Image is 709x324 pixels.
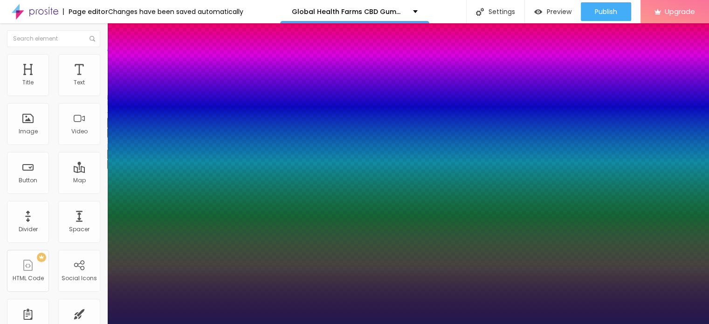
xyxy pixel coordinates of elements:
div: Map [73,177,86,184]
button: Publish [581,2,631,21]
span: Preview [547,8,571,15]
div: Divider [19,226,38,233]
div: Social Icons [62,275,97,282]
div: Image [19,128,38,135]
span: Publish [595,8,617,15]
span: Upgrade [665,7,695,15]
div: Button [19,177,37,184]
img: Icone [89,36,95,41]
button: Preview [525,2,581,21]
p: Global Health Farms CBD Gummies US [292,8,406,15]
div: HTML Code [13,275,44,282]
div: Title [22,79,34,86]
div: Spacer [69,226,89,233]
div: Changes have been saved automatically [108,8,243,15]
img: Icone [476,8,484,16]
div: Text [74,79,85,86]
img: view-1.svg [534,8,542,16]
div: Video [71,128,88,135]
div: Page editor [63,8,108,15]
input: Search element [7,30,100,47]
